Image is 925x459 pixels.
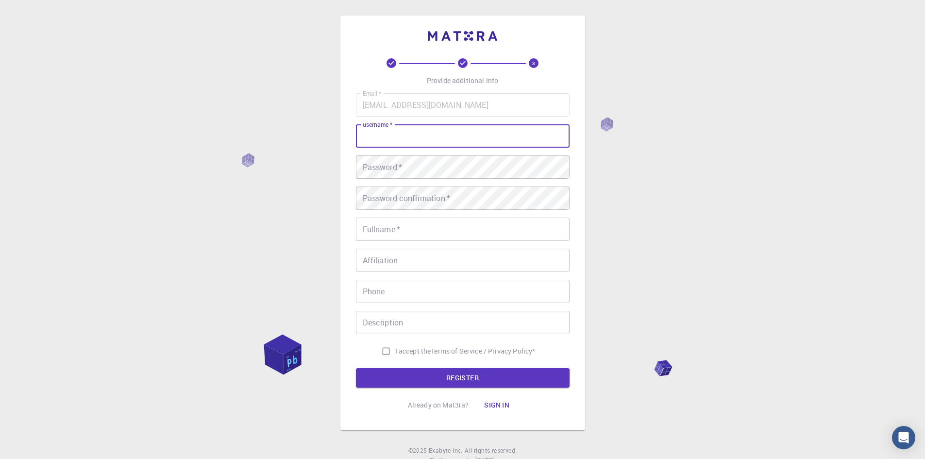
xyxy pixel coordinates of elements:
[431,346,535,356] a: Terms of Service / Privacy Policy*
[892,426,915,449] div: Open Intercom Messenger
[427,76,498,85] p: Provide additional info
[395,346,431,356] span: I accept the
[363,120,392,129] label: username
[532,60,535,67] text: 3
[431,346,535,356] p: Terms of Service / Privacy Policy *
[408,446,429,456] span: © 2025
[363,89,381,98] label: Email
[476,395,517,415] button: Sign in
[408,400,469,410] p: Already on Mat3ra?
[356,368,570,388] button: REGISTER
[465,446,517,456] span: All rights reserved.
[429,446,463,454] span: Exabyte Inc.
[429,446,463,456] a: Exabyte Inc.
